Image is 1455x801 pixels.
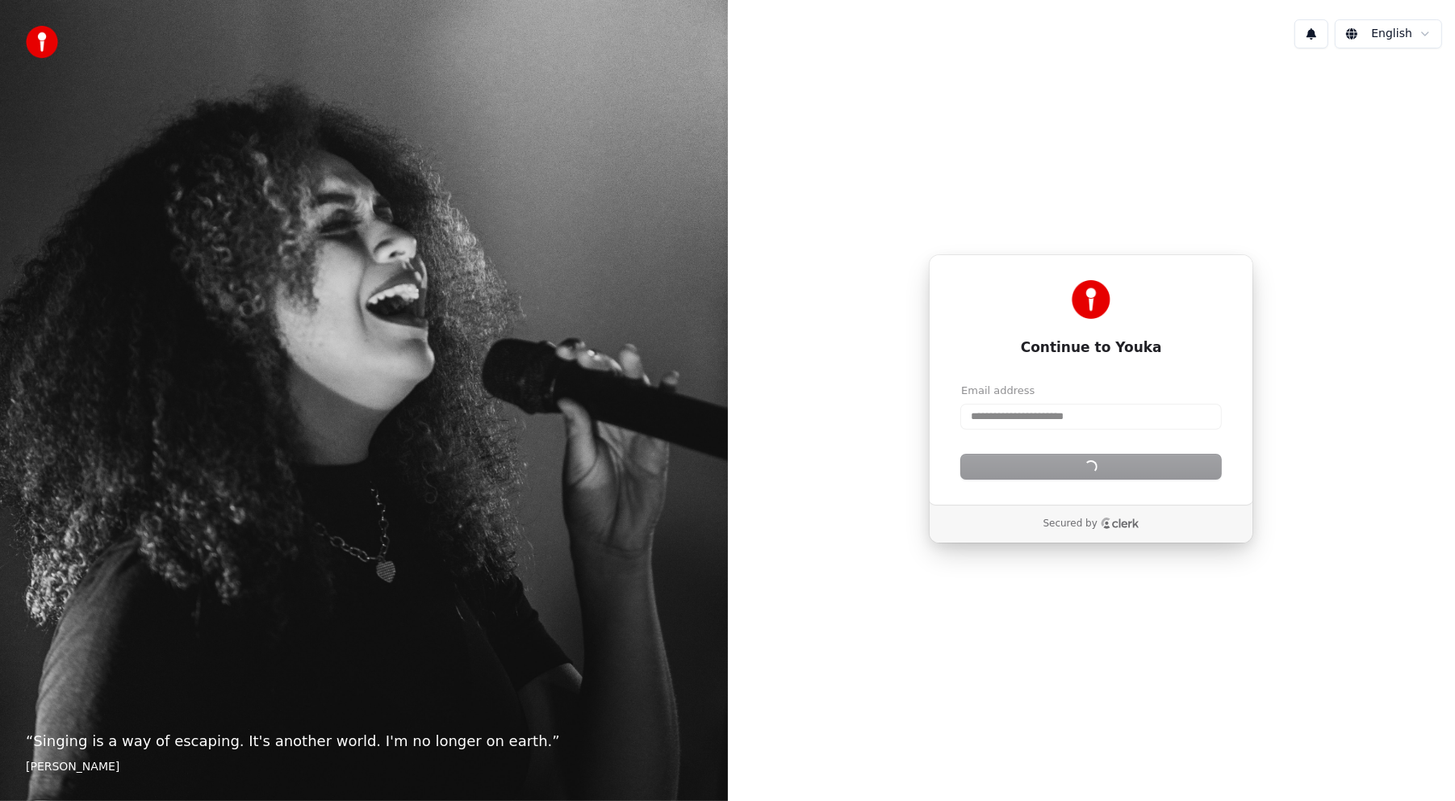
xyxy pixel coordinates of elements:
h1: Continue to Youka [961,338,1221,358]
footer: [PERSON_NAME] [26,759,702,775]
img: youka [26,26,58,58]
p: “ Singing is a way of escaping. It's another world. I'm no longer on earth. ” [26,730,702,753]
p: Secured by [1043,518,1098,531]
a: Clerk logo [1101,518,1139,529]
img: Youka [1072,280,1110,319]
